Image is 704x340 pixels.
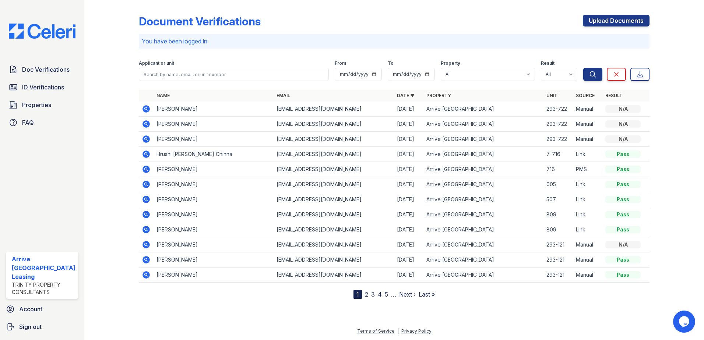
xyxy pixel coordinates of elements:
[605,211,641,218] div: Pass
[357,328,395,334] a: Terms of Service
[12,281,75,296] div: Trinity Property Consultants
[543,222,573,237] td: 809
[19,305,42,314] span: Account
[139,60,174,66] label: Applicant or unit
[573,237,602,252] td: Manual
[154,177,274,192] td: [PERSON_NAME]
[3,24,81,39] img: CE_Logo_Blue-a8612792a0a2168367f1c8372b55b34899dd931a85d93a1a3d3e32e68fde9ad4.png
[441,60,460,66] label: Property
[543,268,573,283] td: 293-121
[605,105,641,113] div: N/A
[394,207,423,222] td: [DATE]
[605,256,641,263] div: Pass
[394,132,423,147] td: [DATE]
[573,268,602,283] td: Manual
[543,192,573,207] td: 507
[605,93,623,98] a: Result
[573,207,602,222] td: Link
[423,207,544,222] td: Arrive [GEOGRAPHIC_DATA]
[3,319,81,334] a: Sign out
[394,102,423,117] td: [DATE]
[154,147,274,162] td: Hrushi [PERSON_NAME] Chinna
[6,62,78,77] a: Doc Verifications
[401,328,432,334] a: Privacy Policy
[154,162,274,177] td: [PERSON_NAME]
[274,147,394,162] td: [EMAIL_ADDRESS][DOMAIN_NAME]
[274,162,394,177] td: [EMAIL_ADDRESS][DOMAIN_NAME]
[274,192,394,207] td: [EMAIL_ADDRESS][DOMAIN_NAME]
[426,93,451,98] a: Property
[543,102,573,117] td: 293-722
[605,241,641,248] div: N/A
[399,291,416,298] a: Next ›
[277,93,290,98] a: Email
[142,37,647,46] p: You have been logged in
[423,237,544,252] td: Arrive [GEOGRAPHIC_DATA]
[154,237,274,252] td: [PERSON_NAME]
[154,252,274,268] td: [PERSON_NAME]
[605,196,641,203] div: Pass
[541,60,555,66] label: Result
[274,207,394,222] td: [EMAIL_ADDRESS][DOMAIN_NAME]
[423,147,544,162] td: Arrive [GEOGRAPHIC_DATA]
[154,207,274,222] td: [PERSON_NAME]
[423,117,544,132] td: Arrive [GEOGRAPHIC_DATA]
[353,290,362,299] div: 1
[394,222,423,237] td: [DATE]
[154,117,274,132] td: [PERSON_NAME]
[605,166,641,173] div: Pass
[394,268,423,283] td: [DATE]
[12,255,75,281] div: Arrive [GEOGRAPHIC_DATA] Leasing
[605,150,641,158] div: Pass
[154,192,274,207] td: [PERSON_NAME]
[394,147,423,162] td: [DATE]
[543,117,573,132] td: 293-722
[605,120,641,128] div: N/A
[22,118,34,127] span: FAQ
[6,80,78,95] a: ID Verifications
[156,93,170,98] a: Name
[139,15,261,28] div: Document Verifications
[394,162,423,177] td: [DATE]
[22,100,51,109] span: Properties
[154,102,274,117] td: [PERSON_NAME]
[19,322,42,331] span: Sign out
[543,147,573,162] td: 7-716
[385,291,388,298] a: 5
[423,222,544,237] td: Arrive [GEOGRAPHIC_DATA]
[573,102,602,117] td: Manual
[274,237,394,252] td: [EMAIL_ADDRESS][DOMAIN_NAME]
[573,132,602,147] td: Manual
[673,311,697,333] iframe: chat widget
[154,268,274,283] td: [PERSON_NAME]
[371,291,375,298] a: 3
[423,162,544,177] td: Arrive [GEOGRAPHIC_DATA]
[423,102,544,117] td: Arrive [GEOGRAPHIC_DATA]
[6,98,78,112] a: Properties
[394,252,423,268] td: [DATE]
[576,93,595,98] a: Source
[394,237,423,252] td: [DATE]
[605,181,641,188] div: Pass
[573,162,602,177] td: PMS
[6,115,78,130] a: FAQ
[3,302,81,316] a: Account
[154,132,274,147] td: [PERSON_NAME]
[605,135,641,143] div: N/A
[543,162,573,177] td: 716
[543,207,573,222] td: 809
[378,291,382,298] a: 4
[543,132,573,147] td: 293-722
[605,226,641,233] div: Pass
[543,252,573,268] td: 293-121
[139,68,329,81] input: Search by name, email, or unit number
[573,252,602,268] td: Manual
[546,93,557,98] a: Unit
[274,222,394,237] td: [EMAIL_ADDRESS][DOMAIN_NAME]
[274,177,394,192] td: [EMAIL_ADDRESS][DOMAIN_NAME]
[573,192,602,207] td: Link
[22,65,70,74] span: Doc Verifications
[391,290,396,299] span: …
[423,268,544,283] td: Arrive [GEOGRAPHIC_DATA]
